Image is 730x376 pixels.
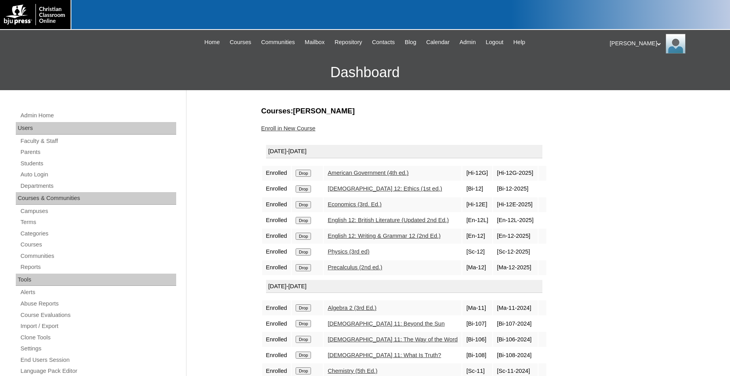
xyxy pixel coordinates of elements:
td: Enrolled [262,229,291,244]
td: [En-12L] [462,213,492,228]
a: Faculty & Staff [20,136,176,146]
td: Enrolled [262,197,291,212]
img: logo-white.png [4,4,67,25]
input: Drop [296,264,311,271]
div: Courses & Communities [16,192,176,205]
a: Courses [226,38,255,47]
a: Admin [456,38,480,47]
a: Repository [331,38,366,47]
input: Drop [296,352,311,359]
a: Physics (3rd ed) [328,248,369,255]
span: Calendar [426,38,449,47]
td: Enrolled [262,348,291,363]
div: Users [16,122,176,135]
img: Jonelle Rodriguez [666,34,685,54]
a: [DEMOGRAPHIC_DATA] 11: Beyond the Sun [328,320,445,327]
a: Students [20,159,176,169]
input: Drop [296,320,311,327]
a: Economics (3rd. Ed.) [328,201,382,207]
a: [DEMOGRAPHIC_DATA] 11: What Is Truth? [328,352,441,358]
a: [DEMOGRAPHIC_DATA] 12: Ethics (1st ed.) [328,185,442,192]
span: Contacts [372,38,395,47]
h3: Courses:[PERSON_NAME] [261,106,652,116]
span: Mailbox [305,38,325,47]
a: Abuse Reports [20,299,176,309]
td: [Hi-12G-2025] [493,166,538,181]
a: Courses [20,240,176,250]
td: Enrolled [262,182,291,196]
a: Campuses [20,206,176,216]
td: Enrolled [262,244,291,259]
input: Drop [296,185,311,193]
div: [DATE]-[DATE] [266,280,542,293]
td: Enrolled [262,166,291,181]
a: Enroll in New Course [261,125,316,132]
td: [Bi-106] [462,332,492,347]
a: Help [509,38,529,47]
div: Tools [16,274,176,286]
td: [Ma-11] [462,300,492,315]
input: Drop [296,170,311,177]
td: [Bi-108] [462,348,492,363]
a: Language Pack Editor [20,366,176,376]
td: [Bi-107] [462,316,492,331]
td: [Bi-106-2024] [493,332,538,347]
input: Drop [296,367,311,374]
a: Communities [257,38,299,47]
a: Terms [20,217,176,227]
div: [PERSON_NAME] [610,34,722,54]
a: Reports [20,262,176,272]
td: [Bi-107-2024] [493,316,538,331]
td: [Sc-12-2025] [493,244,538,259]
a: [DEMOGRAPHIC_DATA] 11: The Way of the Word [328,336,458,343]
input: Drop [296,217,311,224]
td: Enrolled [262,260,291,275]
span: Courses [230,38,251,47]
td: [Hi-12E] [462,197,492,212]
input: Drop [296,336,311,343]
span: Help [513,38,525,47]
a: Settings [20,344,176,354]
td: [Ma-12-2025] [493,260,538,275]
input: Drop [296,201,311,208]
a: Categories [20,229,176,239]
a: Calendar [422,38,453,47]
a: Precalculus (2nd ed.) [328,264,382,270]
input: Drop [296,304,311,311]
td: [Bi-12] [462,182,492,196]
a: Parents [20,147,176,157]
a: English 12: British Literature (Updated 2nd Ed.) [328,217,449,223]
span: Admin [460,38,476,47]
a: Communities [20,251,176,261]
td: [Ma-11-2024] [493,300,538,315]
a: English 12: Writing & Grammar 12 (2nd Ed.) [328,233,440,239]
td: [Sc-12] [462,244,492,259]
div: [DATE]-[DATE] [266,145,542,158]
span: Home [205,38,220,47]
td: [En-12-2025] [493,229,538,244]
a: Departments [20,181,176,191]
a: Contacts [368,38,399,47]
a: Home [201,38,224,47]
a: End Users Session [20,355,176,365]
a: Clone Tools [20,333,176,343]
td: Enrolled [262,316,291,331]
span: Repository [335,38,362,47]
a: American Government (4th ed.) [328,170,408,176]
a: Course Evaluations [20,310,176,320]
a: Chemistry (5th Ed.) [328,368,377,374]
a: Mailbox [301,38,329,47]
a: Import / Export [20,321,176,331]
input: Drop [296,233,311,240]
td: [En-12L-2025] [493,213,538,228]
input: Drop [296,248,311,256]
a: Admin Home [20,111,176,120]
td: [Ma-12] [462,260,492,275]
h3: Dashboard [4,55,726,90]
span: Blog [405,38,416,47]
td: [En-12] [462,229,492,244]
td: [Bi-108-2024] [493,348,538,363]
td: [Hi-12G] [462,166,492,181]
a: Blog [401,38,420,47]
a: Alerts [20,287,176,297]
